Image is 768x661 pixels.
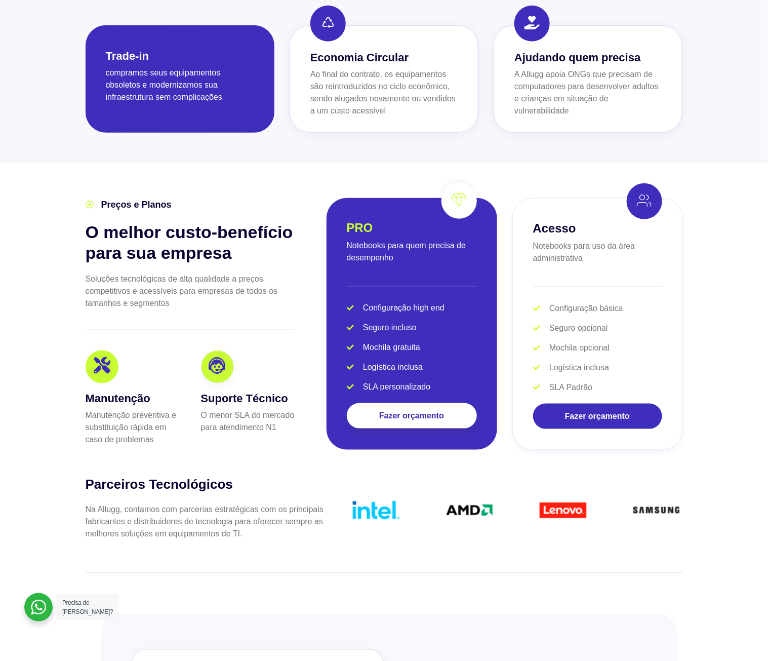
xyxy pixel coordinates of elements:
[360,341,420,354] span: Mochila gratuita
[379,412,444,420] span: Fazer orçamento
[62,599,113,615] span: Precisa de [PERSON_NAME]?
[547,381,592,394] span: SLA Padrão
[347,240,477,264] p: Notebooks para quem precisa de desempenho
[360,322,417,334] span: Seguro incluso
[201,390,296,407] h3: Suporte Técnico
[86,222,296,263] h2: O melhor custo-benefício para sua empresa
[537,484,590,537] img: Title
[86,477,325,494] h2: Parceiros Tecnológicos
[533,221,576,235] h2: Acesso
[310,68,458,117] p: Ao final do contrato, os equipamentos são reintroduzidos no ciclo econômico, sendo alugados novam...
[443,484,496,537] img: Title
[630,484,683,537] img: Title
[533,240,662,264] p: Notebooks para uso da área administrativa
[533,404,662,429] a: Fazer orçamento
[347,221,373,235] h2: PRO
[106,67,254,103] p: compramos seus equipamentos obsoletos e modernizamos sua infraestrutura sem complicações
[86,504,325,540] p: Na Allugg, contamos com parcerias estratégicas com os principais fabricantes e distribuidores de ...
[86,409,181,446] p: Manutenção preventiva e substituição rápida em caso de problemas
[547,302,623,315] span: Configuração básica
[514,68,662,117] p: A Allugg apoia ONGs que precisam de computadores para desenvolver adultos e crianças em situação ...
[565,412,630,420] span: Fazer orçamento
[86,273,296,309] p: Soluções tecnológicas de alta qualidade a preços competitivos e acessíveis para empresas de todos...
[360,381,430,393] span: SLA personalizado
[310,49,458,66] h3: Economia Circular
[547,342,610,354] span: Mochila opcional
[360,302,444,314] span: Configuração high end
[514,49,662,66] h3: Ajudando quem precisa
[587,532,768,661] div: Widget de chat
[360,361,423,373] span: Logística inclusa
[587,532,768,661] iframe: Chat Widget
[86,390,181,407] h3: Manutenção
[201,409,296,434] p: O menor SLA do mercado para atendimento N1
[350,484,403,537] img: Title
[547,362,609,374] span: Logística inclusa
[347,403,477,429] a: Fazer orçamento
[106,50,149,62] h2: Trade-in
[547,322,608,334] span: Seguro opcional
[99,198,172,212] span: Preços e Planos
